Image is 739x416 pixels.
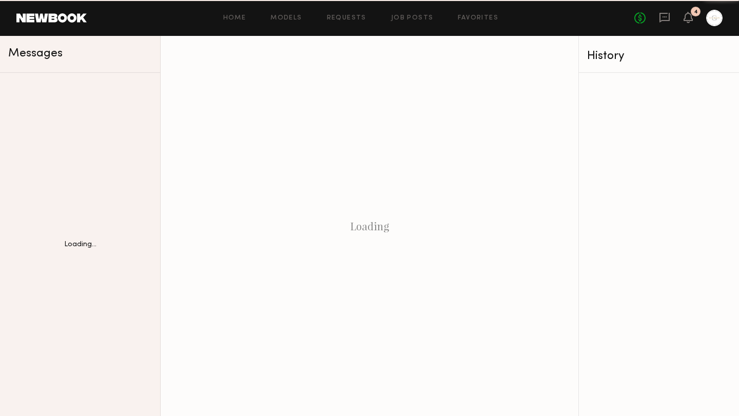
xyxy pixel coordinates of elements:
a: Requests [327,15,366,22]
a: Job Posts [391,15,434,22]
a: Home [223,15,246,22]
span: Messages [8,48,63,60]
div: 4 [694,9,698,15]
div: Loading [161,36,578,416]
div: History [587,50,731,62]
a: Models [270,15,302,22]
div: Loading... [64,241,96,248]
a: Favorites [458,15,498,22]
